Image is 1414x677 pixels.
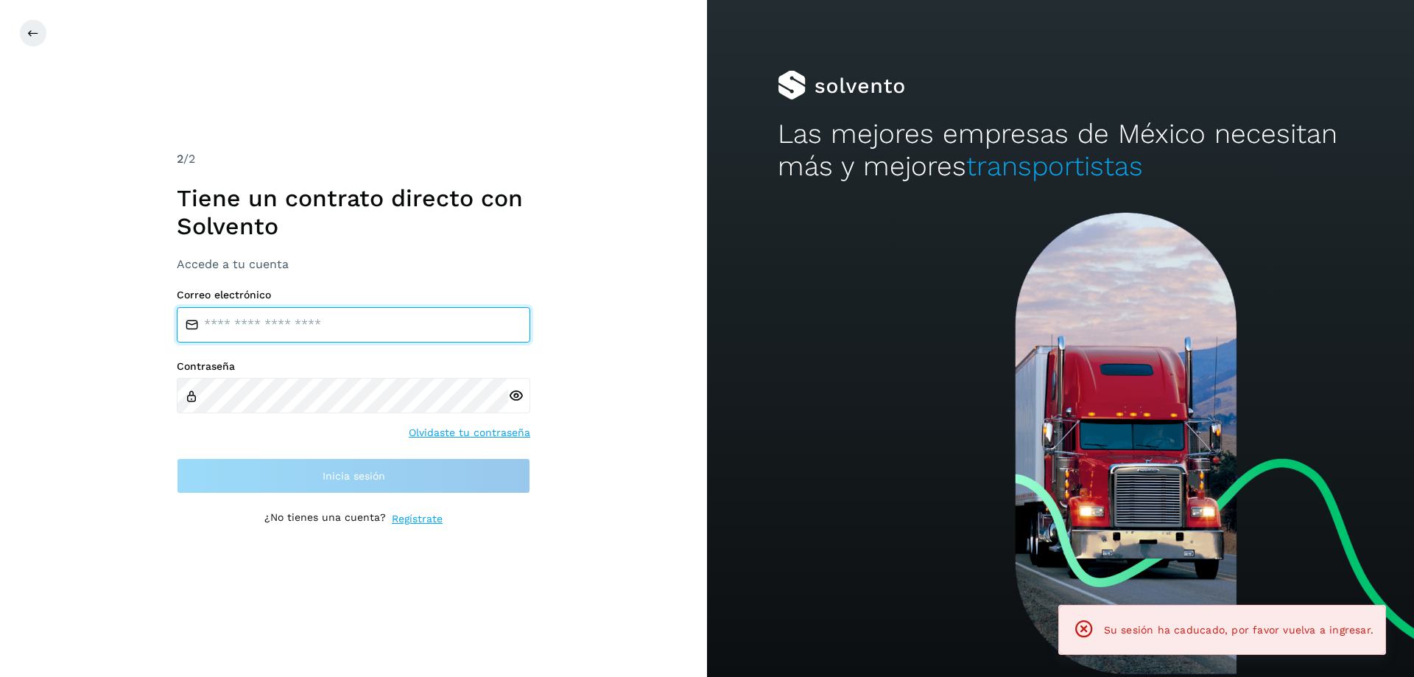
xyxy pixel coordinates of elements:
h3: Accede a tu cuenta [177,257,530,271]
span: transportistas [966,150,1143,182]
label: Contraseña [177,360,530,373]
label: Correo electrónico [177,289,530,301]
h1: Tiene un contrato directo con Solvento [177,184,530,241]
div: /2 [177,150,530,168]
span: Su sesión ha caducado, por favor vuelva a ingresar. [1104,624,1373,636]
span: 2 [177,152,183,166]
button: Inicia sesión [177,458,530,494]
span: Inicia sesión [323,471,385,481]
a: Regístrate [392,511,443,527]
h2: Las mejores empresas de México necesitan más y mejores [778,118,1343,183]
p: ¿No tienes una cuenta? [264,511,386,527]
a: Olvidaste tu contraseña [409,425,530,441]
